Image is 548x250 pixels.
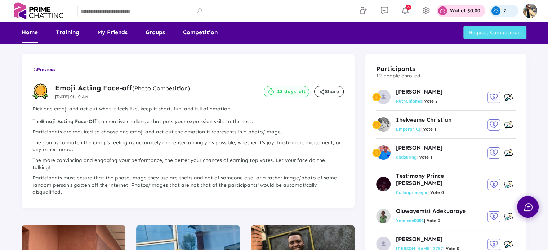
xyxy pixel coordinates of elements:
[132,85,190,92] small: (Photo Competition)
[33,67,55,72] span: Previous
[22,22,38,43] a: Home
[450,8,480,13] p: Wallet $0.00
[416,155,433,160] em: | Vote 1
[396,190,444,195] span: Callmiprincejnr
[396,155,433,160] span: abdoulrng
[146,22,165,43] a: Groups
[396,88,442,96] p: [PERSON_NAME]
[396,99,438,104] span: RuthChioma
[396,116,451,124] p: Ihekweme Christian
[277,89,306,95] span: 13 days left
[372,121,381,129] img: winner-second-badge.svg
[56,22,79,43] a: Training
[406,5,411,10] span: 22
[32,174,344,196] p: Participants must ensure that the photo.image they use are theirs and not of someone else, or a r...
[319,89,325,95] mat-icon: share
[396,144,442,152] p: [PERSON_NAME]
[97,22,128,43] a: My Friends
[41,118,96,124] strong: Emoji Acting Face-Off
[32,128,344,136] p: Participants are required to choose one emoji and act out the emotion it represents in a photo/im...
[420,127,437,132] em: | Vote 1
[32,105,344,113] p: Pick one emoji and act out what it feels like, keep it short, fun, and full of emotion!
[376,177,391,191] img: 68c20841079f5a640ce290ab_1757635595379.png
[469,29,521,36] span: Request Competition
[396,172,482,187] p: Testimony Prince [PERSON_NAME]
[376,145,391,160] img: 685ac97471744e6fe051d443_1755610091860.png
[463,26,526,39] button: Request Competition
[55,94,190,100] p: [DATE] 01:10 AM
[376,90,391,104] img: no_profile_image.svg
[32,139,344,153] p: The goal is to match the emoji's feeling as accurately and entertainingly as possible, whether it...
[396,208,466,215] p: Oluwayemisi Adekuoroye
[396,127,437,132] span: Emperor_CJ
[503,8,506,13] p: 2
[376,209,391,223] img: 685006c58bec4b43fe5a292f_1751881247454.png
[396,218,440,223] span: Yemicee0001
[424,218,440,223] em: | Vote 0
[32,63,55,76] button: Previous
[428,190,444,195] em: | Vote 0
[376,117,391,132] img: 683ed4866530a9605a755410_1756324506508.png
[32,83,49,100] img: competition-badge.svg
[396,236,459,243] p: [PERSON_NAME]
[376,65,420,73] h3: Participants
[376,73,420,79] p: 12 people enrolled
[524,203,533,211] img: chat.svg
[32,157,344,171] p: The more convincing and engaging your performance, the better your chances of earning top votes. ...
[32,118,344,125] p: The is a creative challenge that puts your expression skills to the test.
[267,88,275,95] img: timer.svg
[55,83,190,92] h3: Emoji Acting Face-off
[183,22,218,43] a: Competition
[11,2,67,19] img: logo
[523,4,537,18] img: img
[372,93,381,101] img: winner-one-badge.svg
[319,88,339,95] span: Share
[422,99,438,104] em: | Vote 2
[314,86,344,97] button: Share
[372,149,381,157] img: winner-second-badge.svg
